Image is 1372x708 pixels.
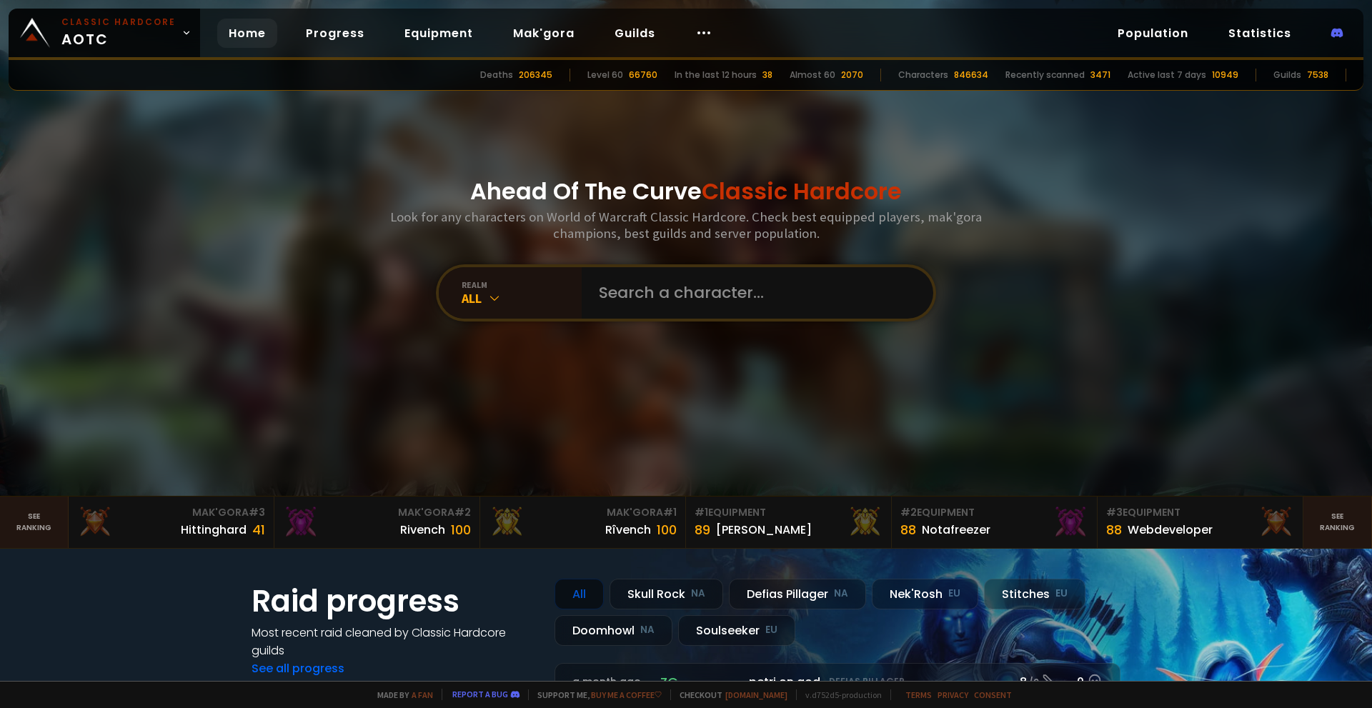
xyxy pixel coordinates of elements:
[61,16,176,29] small: Classic Hardcore
[462,279,582,290] div: realm
[1307,69,1328,81] div: 7538
[274,497,480,548] a: Mak'Gora#2Rivench100
[252,579,537,624] h1: Raid progress
[480,69,513,81] div: Deaths
[1106,19,1200,48] a: Population
[663,505,677,519] span: # 1
[948,587,960,601] small: EU
[294,19,376,48] a: Progress
[454,505,471,519] span: # 2
[725,689,787,700] a: [DOMAIN_NAME]
[729,579,866,609] div: Defias Pillager
[1106,505,1294,520] div: Equipment
[1090,69,1110,81] div: 3471
[892,497,1098,548] a: #2Equipment88Notafreezer
[900,505,917,519] span: # 2
[716,521,812,539] div: [PERSON_NAME]
[841,69,863,81] div: 2070
[217,19,277,48] a: Home
[77,505,265,520] div: Mak'Gora
[695,520,710,539] div: 89
[1106,520,1122,539] div: 88
[369,689,433,700] span: Made by
[762,69,772,81] div: 38
[412,689,433,700] a: a fan
[587,69,623,81] div: Level 60
[834,587,848,601] small: NA
[69,497,274,548] a: Mak'Gora#3Hittinghard41
[670,689,787,700] span: Checkout
[9,9,200,57] a: Classic HardcoreAOTC
[181,521,247,539] div: Hittinghard
[528,689,662,700] span: Support me,
[393,19,484,48] a: Equipment
[470,174,902,209] h1: Ahead Of The Curve
[451,520,471,539] div: 100
[249,505,265,519] span: # 3
[252,660,344,677] a: See all progress
[796,689,882,700] span: v. d752d5 - production
[1128,521,1213,539] div: Webdeveloper
[489,505,677,520] div: Mak'Gora
[384,209,988,241] h3: Look for any characters on World of Warcraft Classic Hardcore. Check best equipped players, mak'g...
[974,689,1012,700] a: Consent
[252,624,537,659] h4: Most recent raid cleaned by Classic Hardcore guilds
[900,520,916,539] div: 88
[480,497,686,548] a: Mak'Gora#1Rîvench100
[252,520,265,539] div: 41
[1273,69,1301,81] div: Guilds
[519,69,552,81] div: 206345
[1106,505,1123,519] span: # 3
[900,505,1088,520] div: Equipment
[1005,69,1085,81] div: Recently scanned
[675,69,757,81] div: In the last 12 hours
[905,689,932,700] a: Terms
[686,497,892,548] a: #1Equipment89[PERSON_NAME]
[1217,19,1303,48] a: Statistics
[555,663,1120,701] a: a month agozgpetri on godDefias Pillager8 /90
[938,689,968,700] a: Privacy
[502,19,586,48] a: Mak'gora
[691,587,705,601] small: NA
[790,69,835,81] div: Almost 60
[591,689,662,700] a: Buy me a coffee
[984,579,1085,609] div: Stitches
[590,267,916,319] input: Search a character...
[640,623,655,637] small: NA
[898,69,948,81] div: Characters
[765,623,777,637] small: EU
[1055,587,1068,601] small: EU
[603,19,667,48] a: Guilds
[452,689,508,699] a: Report a bug
[872,579,978,609] div: Nek'Rosh
[462,290,582,306] div: All
[922,521,990,539] div: Notafreezer
[283,505,471,520] div: Mak'Gora
[954,69,988,81] div: 846634
[702,175,902,207] span: Classic Hardcore
[657,520,677,539] div: 100
[605,521,651,539] div: Rîvench
[1128,69,1206,81] div: Active last 7 days
[400,521,445,539] div: Rivench
[61,16,176,50] span: AOTC
[1098,497,1303,548] a: #3Equipment88Webdeveloper
[1303,497,1372,548] a: Seeranking
[629,69,657,81] div: 66760
[678,615,795,646] div: Soulseeker
[610,579,723,609] div: Skull Rock
[555,579,604,609] div: All
[555,615,672,646] div: Doomhowl
[695,505,883,520] div: Equipment
[695,505,708,519] span: # 1
[1212,69,1238,81] div: 10949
